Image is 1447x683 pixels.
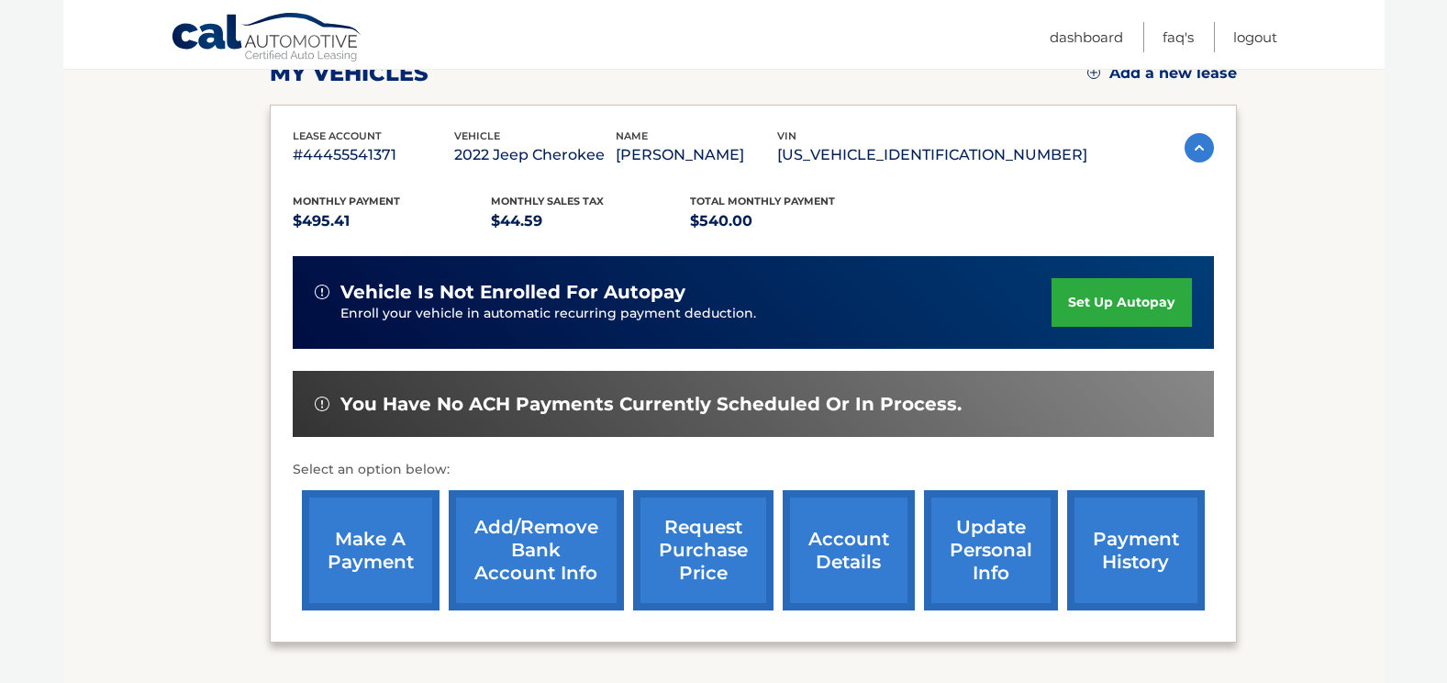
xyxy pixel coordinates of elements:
a: Add/Remove bank account info [449,490,624,610]
span: name [616,129,648,142]
p: $495.41 [293,208,492,234]
a: set up autopay [1052,278,1191,327]
p: [US_VEHICLE_IDENTIFICATION_NUMBER] [777,142,1087,168]
span: lease account [293,129,382,142]
a: FAQ's [1163,22,1194,52]
span: vehicle [454,129,500,142]
span: vehicle is not enrolled for autopay [340,281,685,304]
span: Monthly sales Tax [491,195,604,207]
img: alert-white.svg [315,397,329,411]
a: payment history [1067,490,1205,610]
a: Cal Automotive [171,12,363,65]
img: accordion-active.svg [1185,133,1214,162]
p: $44.59 [491,208,690,234]
img: add.svg [1087,66,1100,79]
img: alert-white.svg [315,285,329,299]
a: account details [783,490,915,610]
a: Logout [1233,22,1277,52]
h2: my vehicles [270,60,429,87]
span: vin [777,129,796,142]
span: You have no ACH payments currently scheduled or in process. [340,393,962,416]
span: Total Monthly Payment [690,195,835,207]
p: Enroll your vehicle in automatic recurring payment deduction. [340,304,1052,324]
a: Add a new lease [1087,64,1237,83]
p: $540.00 [690,208,889,234]
a: make a payment [302,490,440,610]
p: #44455541371 [293,142,454,168]
p: [PERSON_NAME] [616,142,777,168]
p: 2022 Jeep Cherokee [454,142,616,168]
a: Dashboard [1050,22,1123,52]
p: Select an option below: [293,459,1214,481]
span: Monthly Payment [293,195,400,207]
a: update personal info [924,490,1058,610]
a: request purchase price [633,490,774,610]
